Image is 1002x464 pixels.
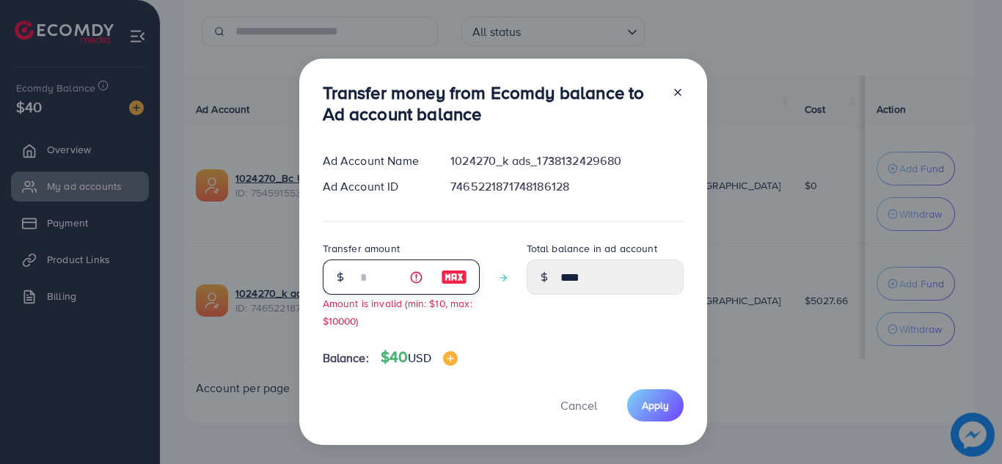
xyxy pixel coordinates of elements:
[560,397,597,413] span: Cancel
[441,268,467,286] img: image
[439,178,695,195] div: 7465221871748186128
[323,241,400,256] label: Transfer amount
[627,389,684,421] button: Apply
[542,389,615,421] button: Cancel
[443,351,458,366] img: image
[323,296,472,327] small: Amount is invalid (min: $10, max: $10000)
[311,152,439,169] div: Ad Account Name
[642,398,669,413] span: Apply
[323,350,369,367] span: Balance:
[439,152,695,169] div: 1024270_k ads_1738132429680
[323,82,660,125] h3: Transfer money from Ecomdy balance to Ad account balance
[408,350,431,366] span: USD
[527,241,657,256] label: Total balance in ad account
[381,348,458,367] h4: $40
[311,178,439,195] div: Ad Account ID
